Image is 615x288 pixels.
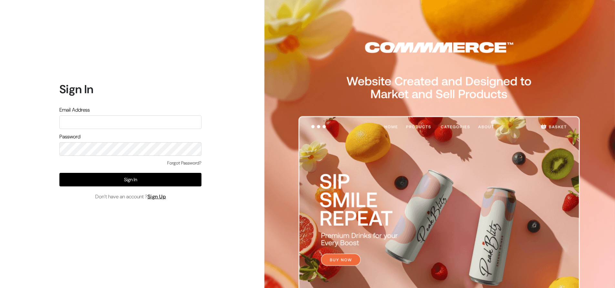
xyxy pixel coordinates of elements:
[95,193,166,201] span: Don’t have an account ?
[59,133,80,141] label: Password
[59,173,201,186] button: Sign In
[59,82,201,96] h1: Sign In
[148,193,166,200] a: Sign Up
[59,106,90,114] label: Email Address
[167,160,201,166] a: Forgot Password?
